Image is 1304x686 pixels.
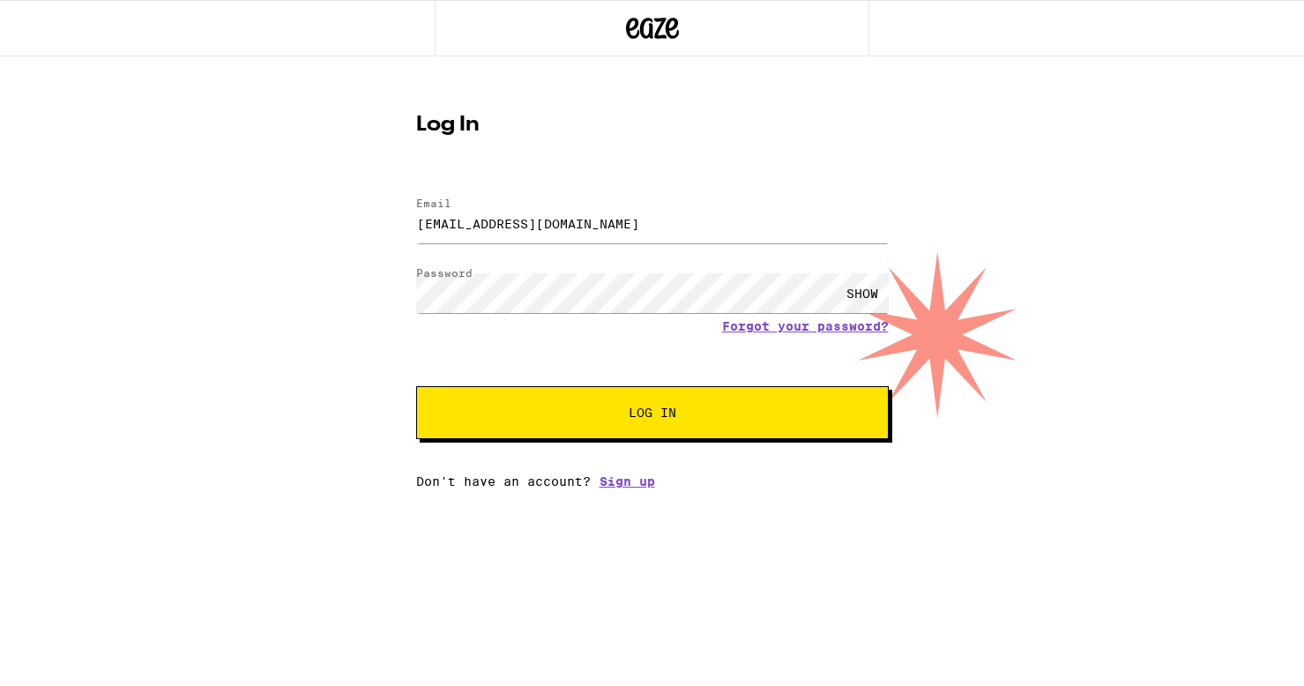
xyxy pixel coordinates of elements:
button: Log In [416,386,889,439]
input: Email [416,204,889,243]
a: Sign up [600,474,655,488]
span: Log In [629,406,676,419]
label: Email [416,198,451,209]
div: Don't have an account? [416,474,889,488]
span: Hi. Need any help? [11,12,127,26]
label: Password [416,267,473,279]
div: SHOW [836,273,889,313]
a: Forgot your password? [722,319,889,333]
h1: Log In [416,115,889,136]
